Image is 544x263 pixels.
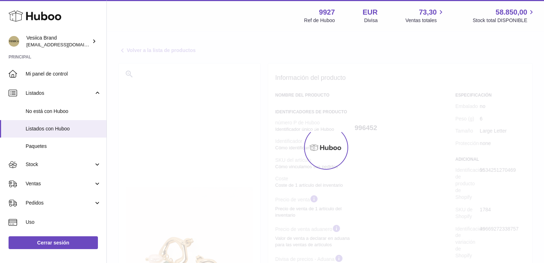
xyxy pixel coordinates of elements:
[473,17,535,24] span: Stock total DISPONIBLE
[26,161,94,168] span: Stock
[26,200,94,206] span: Pedidos
[26,219,101,226] span: Uso
[26,35,90,48] div: Vesiica Brand
[26,143,101,150] span: Paquetes
[406,7,445,24] a: 73,30 Ventas totales
[26,125,101,132] span: Listados con Huboo
[319,7,335,17] strong: 9927
[26,180,94,187] span: Ventas
[364,17,378,24] div: Divisa
[406,17,445,24] span: Ventas totales
[304,17,335,24] div: Ref de Huboo
[363,7,378,17] strong: EUR
[419,7,437,17] span: 73,30
[9,36,19,47] img: logistic@vesiica.com
[9,236,98,249] a: Cerrar sesión
[26,71,101,77] span: Mi panel de control
[26,108,101,115] span: No está con Huboo
[26,90,94,97] span: Listados
[473,7,535,24] a: 58.850,00 Stock total DISPONIBLE
[26,42,105,47] span: [EMAIL_ADDRESS][DOMAIN_NAME]
[496,7,527,17] span: 58.850,00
